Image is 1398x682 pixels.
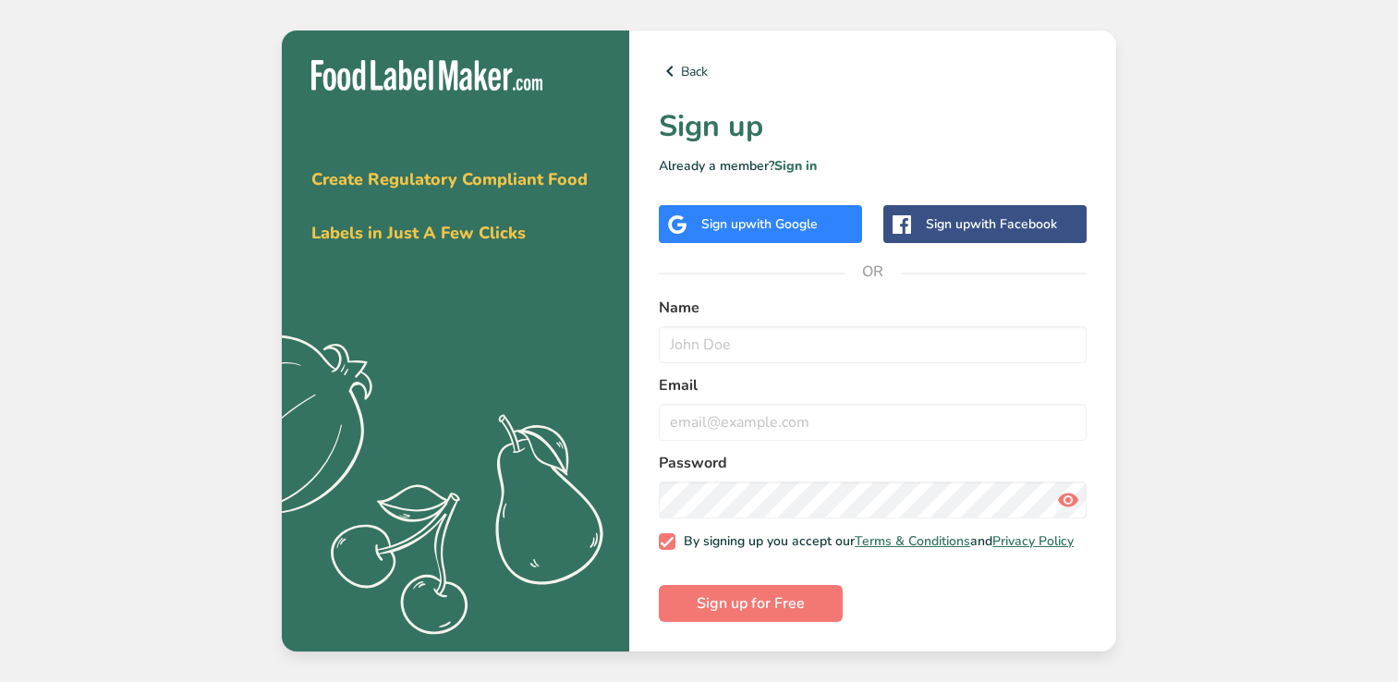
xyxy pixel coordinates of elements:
[659,585,843,622] button: Sign up for Free
[774,157,817,175] a: Sign in
[659,104,1087,149] h1: Sign up
[311,168,588,244] span: Create Regulatory Compliant Food Labels in Just A Few Clicks
[659,404,1087,441] input: email@example.com
[659,297,1087,319] label: Name
[659,156,1087,176] p: Already a member?
[970,215,1057,233] span: with Facebook
[701,214,818,234] div: Sign up
[845,244,901,299] span: OR
[697,592,805,615] span: Sign up for Free
[855,532,970,550] a: Terms & Conditions
[926,214,1057,234] div: Sign up
[659,326,1087,363] input: John Doe
[659,60,1087,82] a: Back
[659,374,1087,396] label: Email
[675,533,1075,550] span: By signing up you accept our and
[746,215,818,233] span: with Google
[311,60,542,91] img: Food Label Maker
[659,452,1087,474] label: Password
[992,532,1074,550] a: Privacy Policy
